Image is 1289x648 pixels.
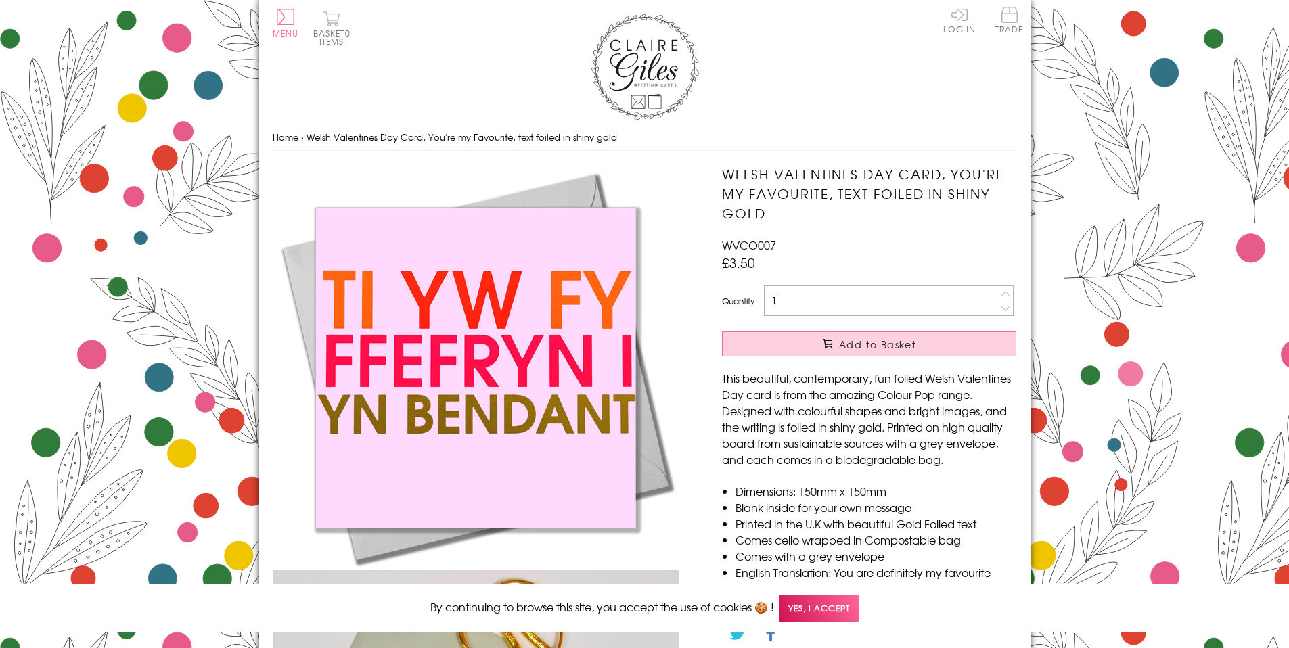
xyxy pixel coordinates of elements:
p: This beautiful, contemporary, fun foiled Welsh Valentines Day card is from the amazing Colour Pop... [722,370,1016,467]
a: Log In [943,7,976,33]
img: Welsh Valentines Day Card, You're my Favourite, text foiled in shiny gold [273,164,679,570]
li: Printed in the U.K with beautiful Gold Foiled text [736,515,1016,532]
a: Trade [995,7,1024,36]
span: › [301,131,304,143]
a: Home [273,131,298,143]
button: Add to Basket [722,331,1016,356]
button: Menu [273,9,299,37]
span: 0 items [319,27,350,47]
span: Welsh Valentines Day Card, You're my Favourite, text foiled in shiny gold [307,131,617,143]
span: Menu [273,27,299,39]
span: Trade [995,7,1024,33]
li: Dimensions: 150mm x 150mm [736,483,1016,499]
button: Basket0 items [313,11,350,45]
h1: Welsh Valentines Day Card, You're my Favourite, text foiled in shiny gold [722,164,1016,223]
label: Quantity [722,295,754,307]
nav: breadcrumbs [273,124,1017,152]
li: English Translation: You are definitely my favourite person [736,564,1016,597]
span: Add to Basket [839,338,916,351]
span: £3.50 [722,253,755,272]
li: Blank inside for your own message [736,499,1016,515]
span: WVCO007 [722,237,776,253]
span: Yes, I accept [779,595,859,622]
li: Comes cello wrapped in Compostable bag [736,532,1016,548]
img: Claire Giles Greetings Cards [591,14,699,120]
li: Comes with a grey envelope [736,548,1016,564]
